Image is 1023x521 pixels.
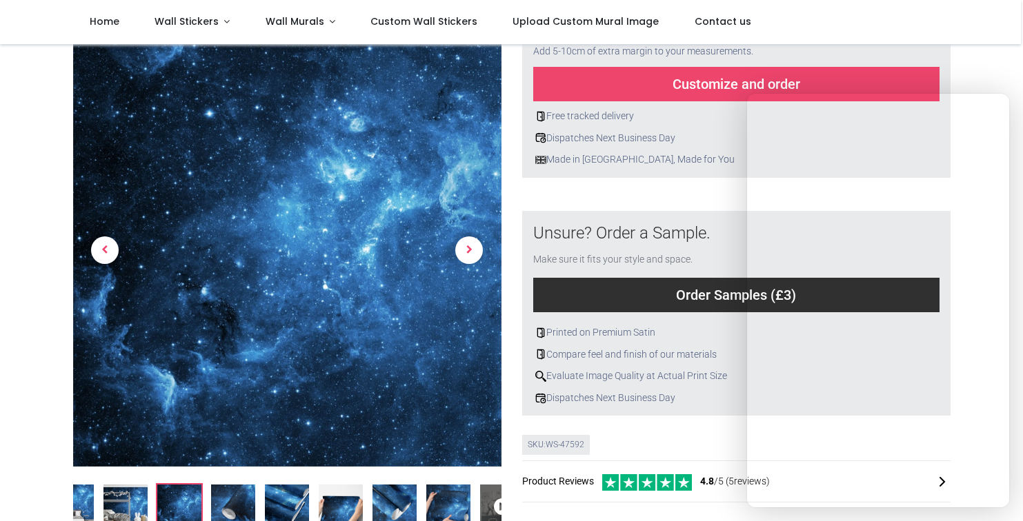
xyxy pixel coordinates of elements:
div: Product Reviews [522,472,951,491]
span: Wall Stickers [155,14,219,28]
div: Made in [GEOGRAPHIC_DATA], Made for You [533,153,940,167]
span: Upload Custom Mural Image [513,14,659,28]
div: Dispatches Next Business Day [533,391,940,405]
div: Add 5-10cm of extra margin to your measurements. [533,37,940,67]
span: Next [455,236,483,263]
div: Free tracked delivery [533,110,940,123]
div: Evaluate Image Quality at Actual Print Size [533,369,940,383]
div: Dispatches Next Business Day [533,132,940,145]
iframe: Brevo live chat [747,94,1009,507]
div: Order Samples (£3) [533,278,940,312]
span: Previous [91,236,119,263]
div: Customize and order [533,67,940,101]
div: Compare feel and finish of our materials [533,348,940,362]
span: Contact us [695,14,751,28]
div: Printed on Premium Satin [533,326,940,340]
a: Previous [73,98,137,401]
span: Wall Murals [266,14,324,28]
img: WS-47592-03 [73,33,501,467]
span: Custom Wall Stickers [370,14,477,28]
div: Make sure it fits your style and space. [533,253,940,267]
span: /5 ( 5 reviews) [700,475,770,489]
span: Home [90,14,119,28]
a: Next [437,98,501,401]
span: 4.8 [700,476,714,487]
img: uk [535,154,546,165]
div: SKU: WS-47592 [522,435,590,455]
div: Unsure? Order a Sample. [533,222,940,245]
